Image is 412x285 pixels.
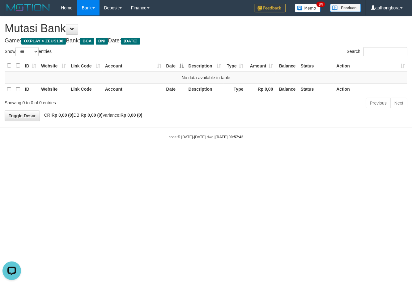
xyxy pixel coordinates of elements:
[363,47,407,56] input: Search:
[164,83,186,95] th: Date
[68,83,103,95] th: Link Code
[80,38,94,45] span: BCA
[186,83,223,95] th: Description
[5,47,52,56] label: Show entries
[295,4,321,12] img: Button%20Memo.svg
[81,113,103,118] strong: Rp 0,00 (0)
[169,135,244,139] small: code © [DATE]-[DATE] dwg |
[298,83,334,95] th: Status
[52,113,74,118] strong: Rp 0,00 (0)
[164,60,186,72] th: Date: activate to sort column descending
[15,47,39,56] select: Showentries
[39,60,68,72] th: Website: activate to sort column ascending
[276,83,298,95] th: Balance
[5,22,407,35] h1: Mutasi Bank
[366,98,391,108] a: Previous
[23,83,39,95] th: ID
[334,60,407,72] th: Action: activate to sort column ascending
[103,60,164,72] th: Account: activate to sort column ascending
[246,83,276,95] th: Rp 0,00
[298,60,334,72] th: Status
[21,38,66,45] span: OXPLAY > ZEUS138
[121,113,142,118] strong: Rp 0,00 (0)
[255,4,286,12] img: Feedback.jpg
[5,97,167,106] div: Showing 0 to 0 of 0 entries
[2,2,21,21] button: Open LiveChat chat widget
[390,98,407,108] a: Next
[5,3,52,12] img: MOTION_logo.png
[215,135,243,139] strong: [DATE] 00:57:42
[276,60,298,72] th: Balance
[103,83,164,95] th: Account
[316,2,325,7] span: 34
[5,38,407,44] h4: Game: Bank: Date:
[68,60,103,72] th: Link Code: activate to sort column ascending
[334,83,407,95] th: Action
[330,4,361,12] img: panduan.png
[5,72,407,84] td: No data available in table
[223,83,246,95] th: Type
[96,38,108,45] span: BNI
[223,60,246,72] th: Type: activate to sort column ascending
[246,60,276,72] th: Amount: activate to sort column ascending
[23,60,39,72] th: ID: activate to sort column ascending
[5,110,40,121] a: Toggle Descr
[39,83,68,95] th: Website
[347,47,407,56] label: Search:
[186,60,223,72] th: Description: activate to sort column ascending
[41,113,142,118] span: CR: DB: Variance:
[121,38,140,45] span: [DATE]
